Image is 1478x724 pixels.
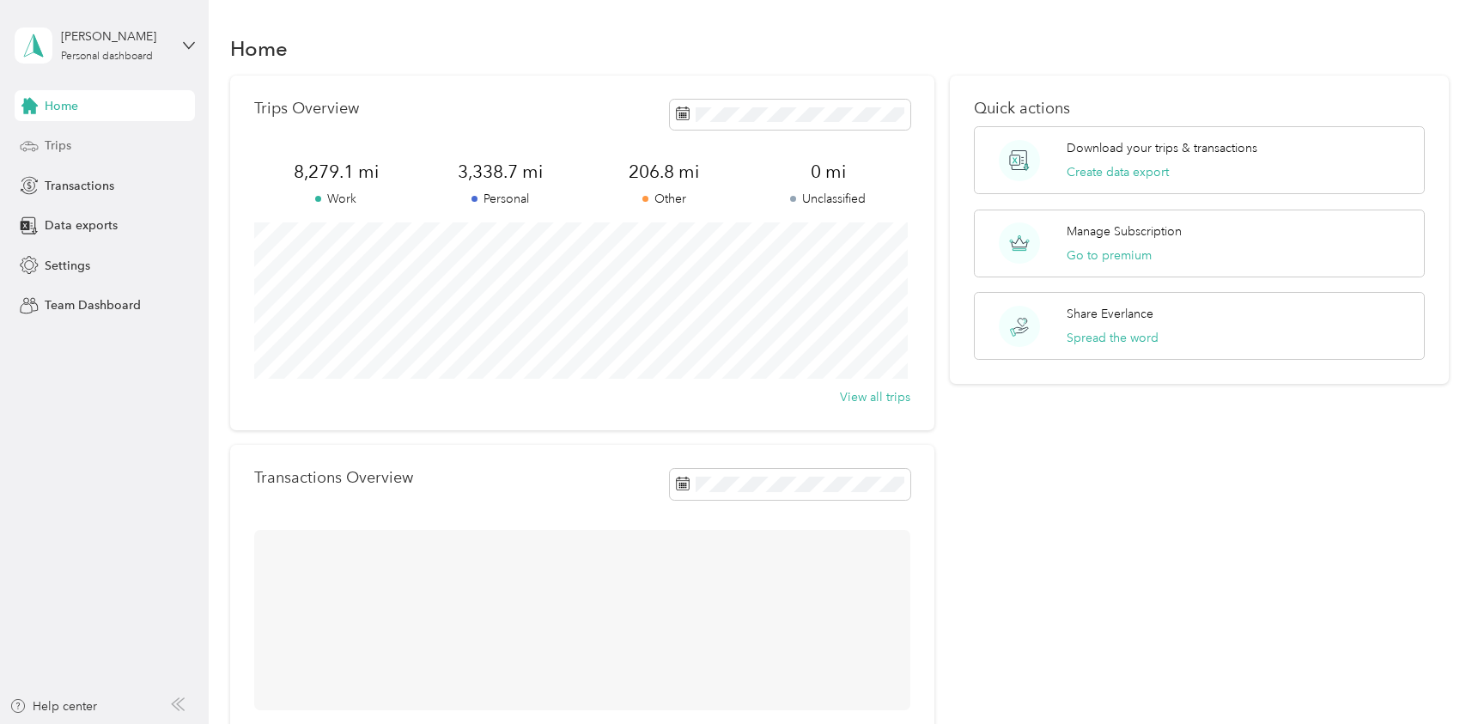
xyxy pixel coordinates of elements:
[1067,246,1152,265] button: Go to premium
[418,190,582,208] p: Personal
[254,469,413,487] p: Transactions Overview
[1067,329,1159,347] button: Spread the word
[9,697,97,715] button: Help center
[45,296,141,314] span: Team Dashboard
[45,97,78,115] span: Home
[582,160,746,184] span: 206.8 mi
[1067,139,1257,157] p: Download your trips & transactions
[746,190,910,208] p: Unclassified
[1067,305,1153,323] p: Share Everlance
[418,160,582,184] span: 3,338.7 mi
[254,100,359,118] p: Trips Overview
[1067,222,1182,240] p: Manage Subscription
[746,160,910,184] span: 0 mi
[61,52,153,62] div: Personal dashboard
[45,257,90,275] span: Settings
[254,190,418,208] p: Work
[582,190,746,208] p: Other
[254,160,418,184] span: 8,279.1 mi
[45,137,71,155] span: Trips
[230,40,288,58] h1: Home
[61,27,168,46] div: [PERSON_NAME]
[45,177,114,195] span: Transactions
[1067,163,1169,181] button: Create data export
[1382,628,1478,724] iframe: Everlance-gr Chat Button Frame
[840,388,910,406] button: View all trips
[45,216,118,234] span: Data exports
[974,100,1425,118] p: Quick actions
